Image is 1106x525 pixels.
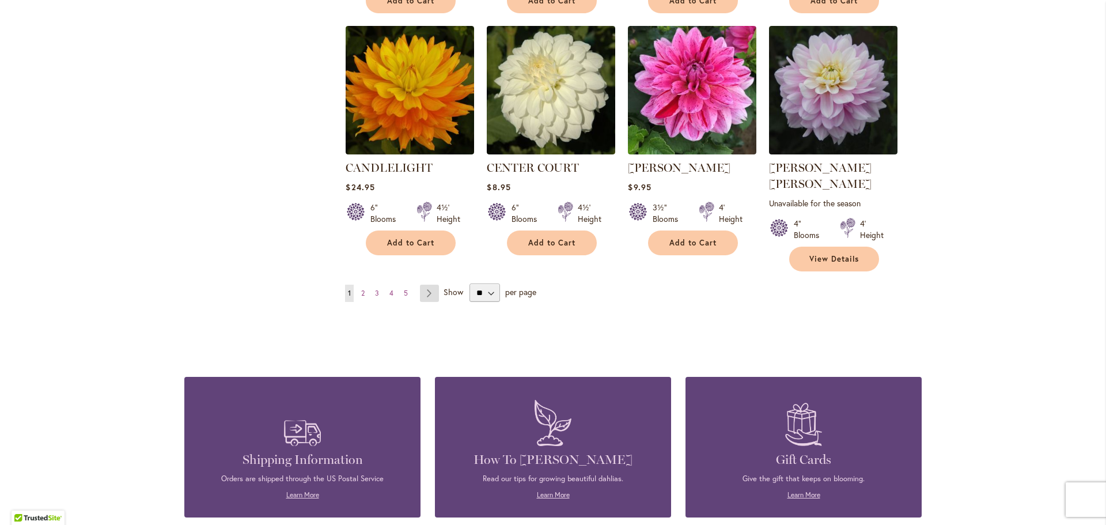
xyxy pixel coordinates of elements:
p: Orders are shipped through the US Postal Service [202,474,403,484]
div: 6" Blooms [512,202,544,225]
span: 2 [361,289,365,297]
span: $24.95 [346,182,374,192]
span: Add to Cart [669,238,717,248]
div: 4' Height [860,218,884,241]
img: CHA CHING [628,26,756,154]
span: $8.95 [487,182,510,192]
span: 1 [348,289,351,297]
div: 4½' Height [437,202,460,225]
a: 5 [401,285,411,302]
a: CENTER COURT [487,146,615,157]
button: Add to Cart [648,231,738,255]
img: CANDLELIGHT [346,26,474,154]
span: Add to Cart [528,238,575,248]
span: 4 [389,289,393,297]
a: 4 [387,285,396,302]
a: 2 [358,285,368,302]
div: 3½" Blooms [653,202,685,225]
div: 4½' Height [578,202,601,225]
span: View Details [809,254,859,264]
button: Add to Cart [507,231,597,255]
span: Show [444,286,463,297]
a: CANDLELIGHT [346,161,433,175]
a: 3 [372,285,382,302]
h4: Gift Cards [703,452,904,468]
img: Charlotte Mae [769,26,897,154]
a: Learn More [286,490,319,499]
div: 6" Blooms [370,202,403,225]
p: Unavailable for the season [769,198,897,209]
span: Add to Cart [387,238,434,248]
span: $9.95 [628,182,651,192]
h4: How To [PERSON_NAME] [452,452,654,468]
p: Read our tips for growing beautiful dahlias. [452,474,654,484]
a: [PERSON_NAME] [PERSON_NAME] [769,161,872,191]
a: [PERSON_NAME] [628,161,730,175]
a: View Details [789,247,879,271]
div: 4' Height [719,202,743,225]
a: CANDLELIGHT [346,146,474,157]
button: Add to Cart [366,231,456,255]
a: CHA CHING [628,146,756,157]
span: 5 [404,289,408,297]
a: Learn More [537,490,570,499]
span: per page [505,286,536,297]
a: Charlotte Mae [769,146,897,157]
a: CENTER COURT [487,161,579,175]
div: 4" Blooms [794,218,826,241]
a: Learn More [787,490,820,499]
iframe: Launch Accessibility Center [9,484,41,516]
h4: Shipping Information [202,452,403,468]
span: 3 [375,289,379,297]
img: CENTER COURT [487,26,615,154]
p: Give the gift that keeps on blooming. [703,474,904,484]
